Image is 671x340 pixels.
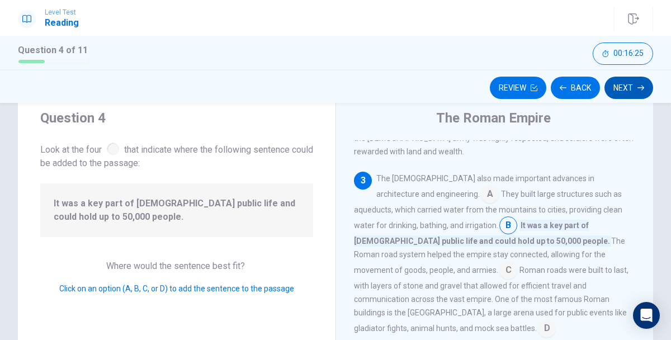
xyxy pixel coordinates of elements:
button: Review [490,77,546,99]
span: It was a key part of [DEMOGRAPHIC_DATA] public life and could hold up to 50,000 people. [54,197,300,224]
span: Click on an option (A, B, C, or D) to add the sentence to the passage [59,284,294,293]
span: C [499,261,517,279]
span: 00:16:25 [613,49,644,58]
span: Look at the four that indicate where the following sentence could be added to the passage: [40,140,313,170]
span: Roman roads were built to last, with layers of stone and gravel that allowed for efficient travel... [354,266,629,333]
span: Level Test [45,8,79,16]
span: A [481,185,499,203]
span: They built large structures such as aqueducts, which carried water from the mountains to cities, ... [354,190,622,230]
span: Where would the sentence best fit? [106,261,247,271]
h1: Question 4 of 11 [18,44,89,57]
span: The Roman road system helped the empire stay connected, allowing for the movement of goods, peopl... [354,237,625,275]
div: Open Intercom Messenger [633,302,660,329]
h4: The Roman Empire [436,109,551,127]
span: The [DEMOGRAPHIC_DATA] also made important advances in architecture and engineering. [376,174,594,199]
h4: Question 4 [40,109,313,127]
button: 00:16:25 [593,42,653,65]
button: Next [604,77,653,99]
span: D [538,319,556,337]
div: 3 [354,172,372,190]
h1: Reading [45,16,79,30]
span: B [499,216,517,234]
button: Back [551,77,600,99]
